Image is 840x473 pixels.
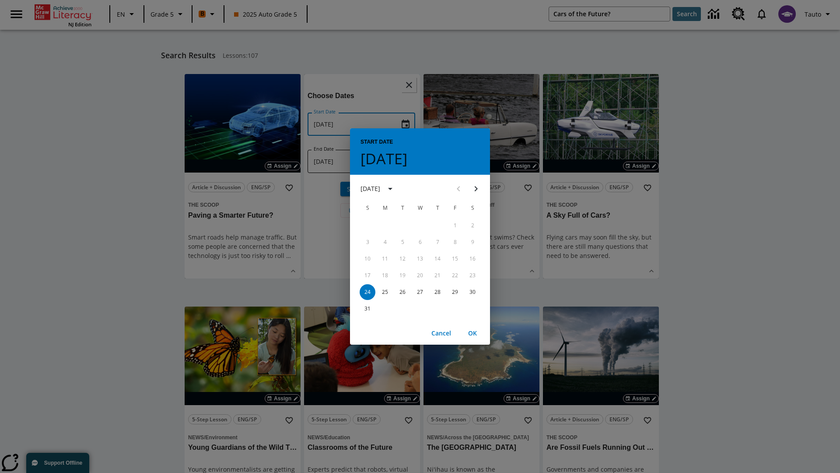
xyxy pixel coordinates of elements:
button: 25 [377,284,393,300]
h4: [DATE] [360,149,407,168]
span: Sunday [360,199,375,217]
span: Thursday [430,199,445,217]
button: 24 [360,284,375,300]
button: 26 [395,284,410,300]
button: 27 [412,284,428,300]
button: Next month [467,180,485,198]
button: Cancel [427,325,455,342]
button: 29 [447,284,463,300]
button: 28 [430,284,445,300]
button: OK [458,325,486,342]
span: Monday [377,199,393,217]
span: Wednesday [412,199,428,217]
div: [DATE] [360,184,380,193]
span: Friday [447,199,463,217]
span: Tuesday [395,199,410,217]
span: Saturday [465,199,480,217]
span: Start Date [360,135,393,149]
button: 30 [465,284,480,300]
button: calendar view is open, switch to year view [383,181,398,196]
button: 31 [360,301,375,317]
